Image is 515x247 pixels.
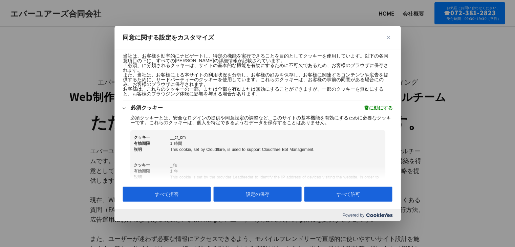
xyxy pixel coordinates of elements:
div: クッキー [133,163,167,167]
button: 設定の保存 [213,186,301,201]
div: クッキー [133,135,167,139]
div: This cookie, set by Cloudflare, is used to support Cloudflare Bot Management. [170,148,382,152]
div: _lfa [170,163,382,167]
p: 必須クッキーとは、安全なログインの提供や同意設定の調整など、このサイトの基本機能を有効にするために必要なクッキーです。これらのクッキーは、個人を特定できるようなデータを保存することはありません。 [130,115,392,125]
div: 同意に関する設定をカスタマイズ [114,26,401,221]
button: すべて許可 [304,186,392,201]
div: 1 時間 [170,141,382,145]
p: お客様は、これらのクッキーの一部、または全部を有効または無効にすることができますが、一部のクッキーを無効にすると、お客様のブラウジング体験に影響を与える場合があります。 [123,87,392,96]
button: すべて拒否 [123,186,211,201]
span: 常に効にする [364,104,392,112]
img: Close [387,36,390,39]
img: Cookieyes logo [366,213,392,217]
span: 同意に関する設定をカスタマイズ [123,33,214,42]
button: 必須クッキー [130,104,163,112]
p: また、当社は、お客様による本サイトの利用状況を分析し、お客様の好みを保存し、お客様に関連するコンテンツや広告を提供するために、サードパーティーのクッキーを使用しています。これらのクッキーは、お客... [123,72,392,87]
div: 説明 [133,148,167,152]
p: 当社は、お客様を効率的にナビゲートし、特定の機能を実行できることを目的としてクッキーを使用しています。以下の各同意項目の下に、すべての[PERSON_NAME]の詳細情報が記載されています。 [123,53,392,63]
div: __cf_bm [170,135,382,139]
div: 有効期限 [133,141,167,145]
button: 閉じる [384,33,392,42]
div: Powered by [114,209,401,221]
p: 「必須」に分類されるクッキーは、サイトの基本的な機能を有効にするために不可欠であるため、お客様のブラウザに保存されます。 [123,63,392,72]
